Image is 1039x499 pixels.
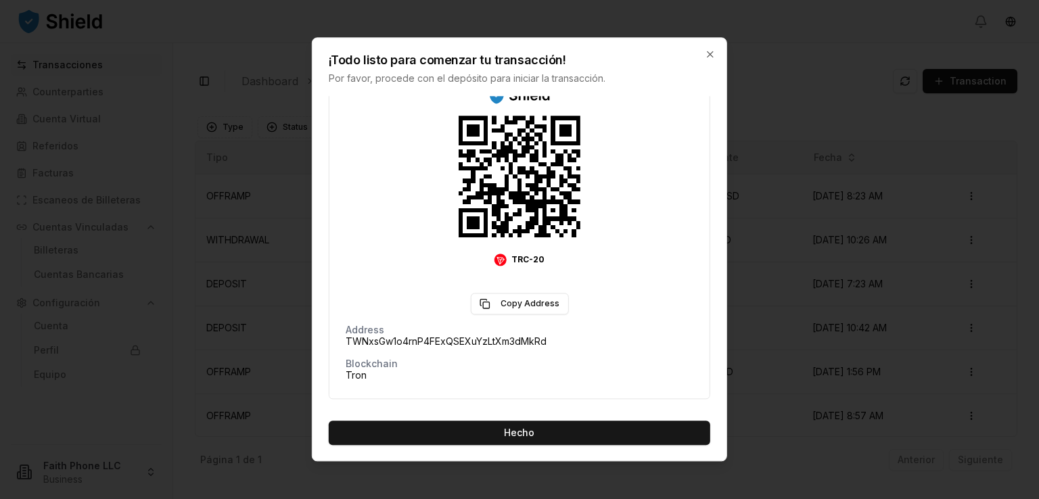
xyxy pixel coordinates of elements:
[346,369,367,383] span: Tron
[511,255,545,266] span: TRC-20
[346,326,384,335] p: Address
[329,421,710,446] button: Hecho
[329,72,710,85] p: Por favor, procede con el depósito para iniciar la transacción.
[470,293,568,315] button: Copy Address
[346,335,547,349] span: TWNxsGw1o4rnP4FExQSEXuYzLtXm3dMkRd
[346,360,398,369] p: Blockchain
[329,54,710,66] h2: ¡Todo listo para comenzar tu transacción!
[494,254,506,266] img: Tron Logo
